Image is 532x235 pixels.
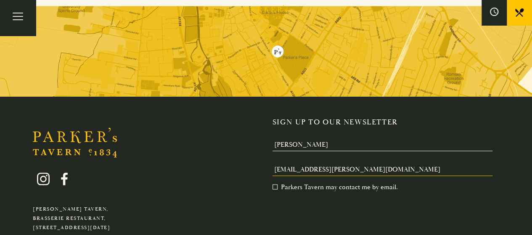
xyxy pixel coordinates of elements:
[273,138,492,151] input: Enter your name
[33,205,138,232] p: [PERSON_NAME] Tavern, Brasserie Restaurant, [STREET_ADDRESS][DATE]
[273,183,398,191] label: Parkers Tavern may contact me by email.
[273,118,499,127] h2: Sign up to our newsletter
[273,198,400,231] iframe: reCAPTCHA
[273,163,492,176] input: Enter your email to subscribe to our newsletter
